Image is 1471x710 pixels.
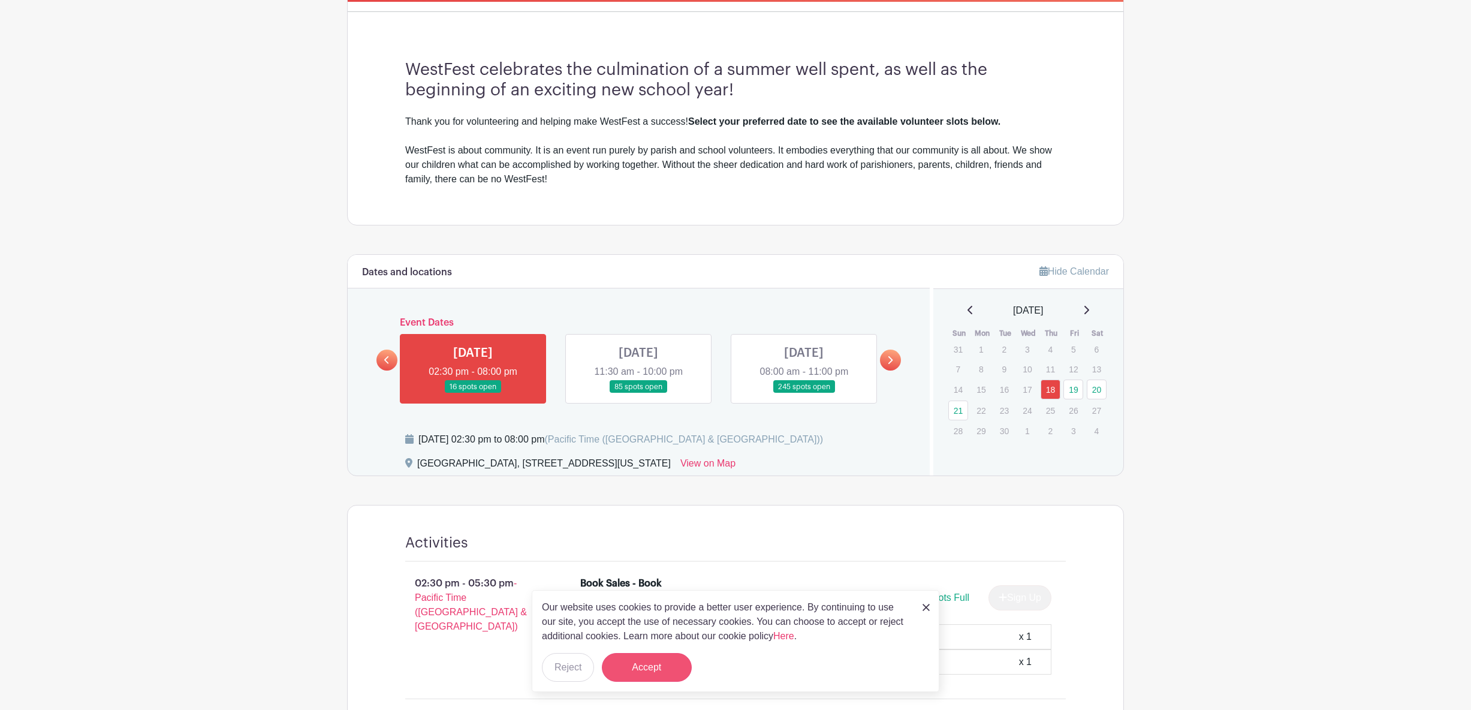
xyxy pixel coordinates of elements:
th: Fri [1063,327,1086,339]
p: 8 [971,360,991,378]
th: Thu [1040,327,1063,339]
p: 11 [1041,360,1060,378]
div: Thank you for volunteering and helping make WestFest a success! [405,115,1066,129]
p: 1 [1017,422,1037,440]
div: x 1 [1019,630,1032,644]
h4: Activities [405,534,468,552]
h3: WestFest celebrates the culmination of a summer well spent, as well as the beginning of an exciti... [405,60,1066,100]
p: 2 [1041,422,1060,440]
p: 4 [1041,340,1060,359]
h6: Event Dates [397,317,880,329]
img: close_button-5f87c8562297e5c2d7936805f587ecaba9071eb48480494691a3f1689db116b3.svg [923,604,930,611]
p: 02:30 pm - 05:30 pm [386,571,561,639]
p: 14 [948,380,968,399]
span: [DATE] [1013,303,1043,318]
p: 26 [1063,401,1083,420]
p: 23 [994,401,1014,420]
p: 24 [1017,401,1037,420]
div: x 1 [1019,655,1032,669]
button: Accept [602,653,692,682]
th: Sun [948,327,971,339]
p: 3 [1063,422,1083,440]
p: 16 [994,380,1014,399]
p: 13 [1087,360,1107,378]
a: Here [773,631,794,641]
a: Hide Calendar [1039,266,1109,276]
th: Sat [1086,327,1110,339]
div: [DATE] 02:30 pm to 08:00 pm [418,432,823,447]
p: 31 [948,340,968,359]
th: Wed [1017,327,1040,339]
p: 30 [994,422,1014,440]
p: 4 [1087,422,1107,440]
a: 20 [1087,380,1107,399]
a: 19 [1063,380,1083,399]
p: 22 [971,401,991,420]
p: 7 [948,360,968,378]
th: Tue [994,327,1017,339]
th: Mon [970,327,994,339]
p: Our website uses cookies to provide a better user experience. By continuing to use our site, you ... [542,600,910,643]
p: 9 [994,360,1014,378]
div: Book Sales - Book donation, collection, organization [580,576,684,619]
p: 25 [1041,401,1060,420]
strong: Select your preferred date to see the available volunteer slots below. [688,116,1000,127]
p: 27 [1087,401,1107,420]
p: 17 [1017,380,1037,399]
p: 5 [1063,340,1083,359]
p: 29 [971,422,991,440]
p: 28 [948,422,968,440]
button: Reject [542,653,594,682]
p: 2 [994,340,1014,359]
span: (Pacific Time ([GEOGRAPHIC_DATA] & [GEOGRAPHIC_DATA])) [544,434,823,444]
span: Spots Full [927,592,969,603]
div: WestFest is about community. It is an event run purely by parish and school volunteers. It embodi... [405,143,1066,186]
h6: Dates and locations [362,267,452,278]
p: 15 [971,380,991,399]
a: 21 [948,401,968,420]
div: [GEOGRAPHIC_DATA], [STREET_ADDRESS][US_STATE] [417,456,671,476]
p: 10 [1017,360,1037,378]
p: 1 [971,340,991,359]
p: 3 [1017,340,1037,359]
p: 12 [1063,360,1083,378]
a: 18 [1041,380,1060,399]
p: 6 [1087,340,1107,359]
a: View on Map [680,456,735,476]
